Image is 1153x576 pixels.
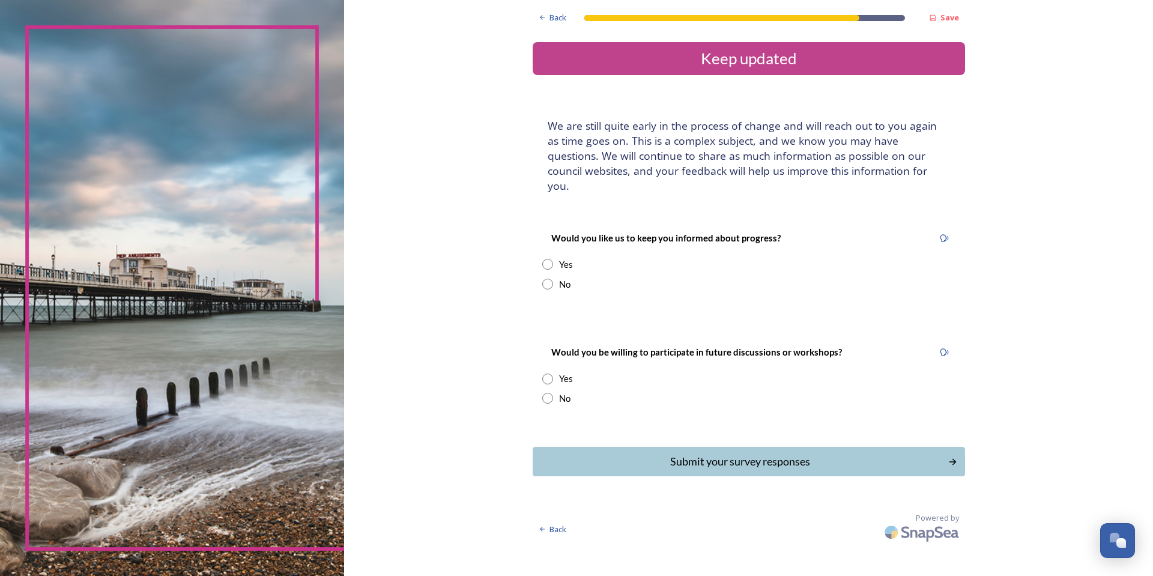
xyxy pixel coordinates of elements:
[551,347,842,357] strong: Would you be willing to participate in future discussions or workshops?
[916,512,959,524] span: Powered by
[559,258,573,271] div: Yes
[559,392,570,405] div: No
[559,372,573,386] div: Yes
[549,524,566,535] span: Back
[537,47,960,70] div: Keep updated
[549,12,566,23] span: Back
[940,12,959,23] strong: Save
[559,277,570,291] div: No
[533,447,965,476] button: Continue
[539,453,942,470] div: Submit your survey responses
[881,518,965,547] img: SnapSea Logo
[1100,523,1135,558] button: Open Chat
[551,232,781,243] strong: Would you like us to keep you informed about progress?
[548,118,950,193] h4: We are still quite early in the process of change and will reach out to you again as time goes on...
